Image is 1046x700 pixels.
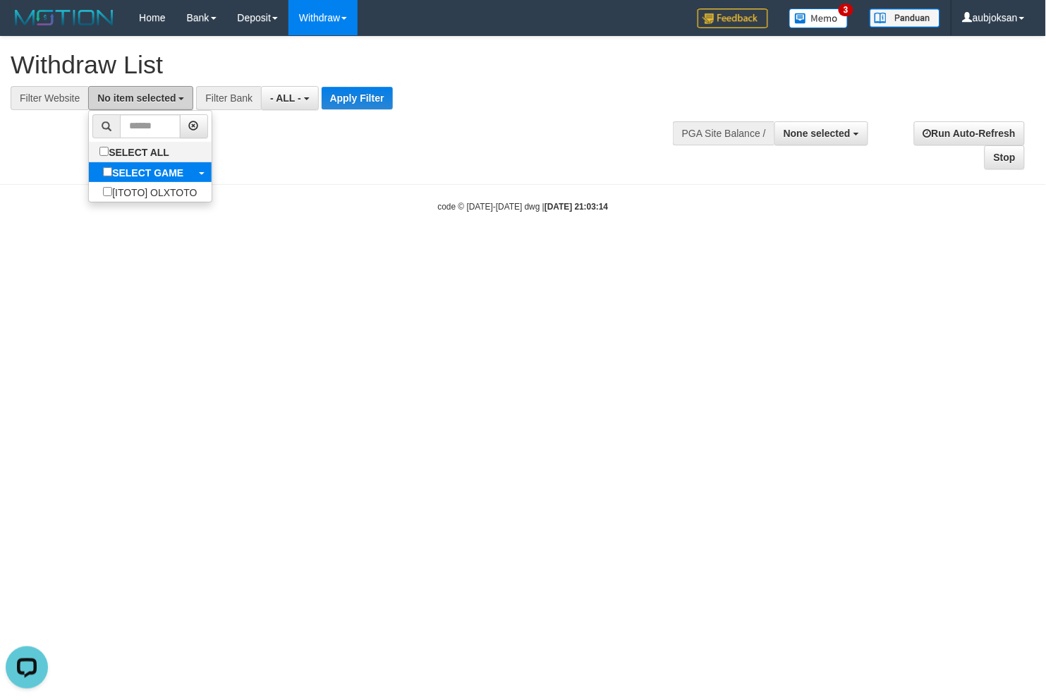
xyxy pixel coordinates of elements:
[438,202,609,212] small: code © [DATE]-[DATE] dwg |
[870,8,940,28] img: panduan.png
[196,86,261,110] div: Filter Bank
[88,86,193,110] button: No item selected
[698,8,768,28] img: Feedback.jpg
[112,167,183,179] b: SELECT GAME
[261,86,318,110] button: - ALL -
[11,86,88,110] div: Filter Website
[103,167,112,176] input: SELECT GAME
[99,147,109,156] input: SELECT ALL
[322,87,393,109] button: Apply Filter
[89,162,211,182] a: SELECT GAME
[545,202,608,212] strong: [DATE] 21:03:14
[270,92,301,104] span: - ALL -
[789,8,849,28] img: Button%20Memo.svg
[89,182,211,202] label: [ITOTO] OLXTOTO
[839,4,853,16] span: 3
[11,51,683,79] h1: Withdraw List
[97,92,176,104] span: No item selected
[985,145,1025,169] a: Stop
[89,142,183,162] label: SELECT ALL
[11,7,118,28] img: MOTION_logo.png
[6,6,48,48] button: Open LiveChat chat widget
[784,128,851,139] span: None selected
[103,187,112,196] input: [ITOTO] OLXTOTO
[914,121,1025,145] a: Run Auto-Refresh
[774,121,868,145] button: None selected
[673,121,774,145] div: PGA Site Balance /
